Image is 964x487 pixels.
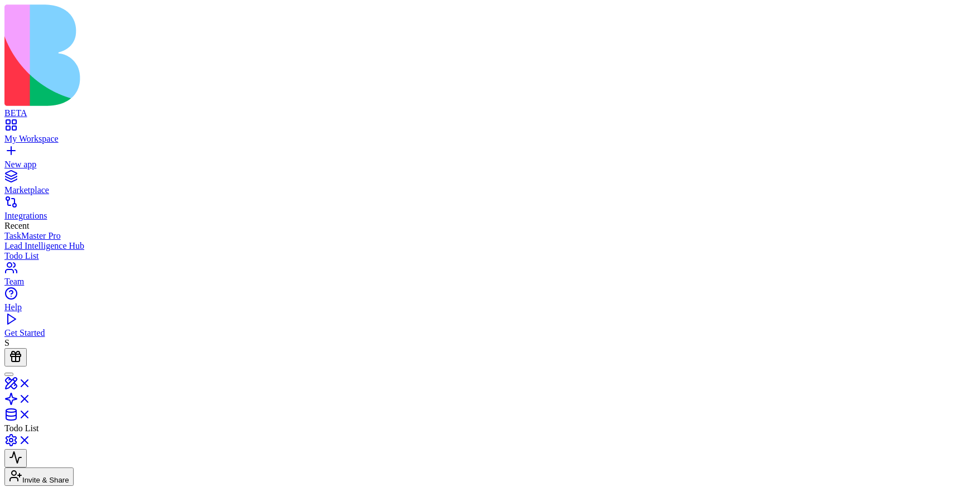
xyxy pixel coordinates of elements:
div: BETA [4,108,960,118]
a: BETA [4,98,960,118]
div: Marketplace [4,185,960,195]
a: Todo List [4,251,960,261]
a: TaskMaster Pro [4,231,960,241]
div: Integrations [4,211,960,221]
div: New app [4,160,960,170]
button: Invite & Share [4,467,74,486]
a: Team [4,267,960,287]
a: Integrations [4,201,960,221]
span: Todo List [4,423,39,433]
span: Recent [4,221,29,230]
a: Marketplace [4,175,960,195]
img: logo [4,4,453,106]
span: S [4,338,9,348]
div: Team [4,277,960,287]
a: Lead Intelligence Hub [4,241,960,251]
a: My Workspace [4,124,960,144]
a: New app [4,150,960,170]
div: My Workspace [4,134,960,144]
a: Help [4,292,960,312]
a: Get Started [4,318,960,338]
div: Help [4,302,960,312]
div: Get Started [4,328,960,338]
